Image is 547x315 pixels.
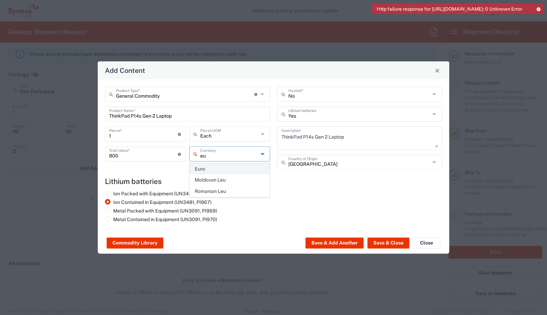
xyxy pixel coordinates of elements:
[305,238,364,249] button: Save & Add Another
[413,238,440,249] button: Close
[190,186,269,197] span: Romanian Leu
[105,177,442,186] h4: Lithium batteries
[105,199,212,205] label: Ion Contained in Equipment (UN3481, PI967)
[107,238,163,249] button: Commodity Library
[190,175,269,185] span: Moldovan Leu
[190,164,269,174] span: Euro
[432,66,442,75] button: Close
[367,238,409,249] button: Save & Close
[105,191,211,197] label: Ion Packed with Equipment (UN3481, PI966)
[105,65,145,75] h4: Add Content
[105,208,217,214] label: Metal Packed with Equipment (UN3091, PI969)
[105,216,217,222] label: Metal Contained in Equipment (UN3091, PI970)
[377,6,522,12] span: Http failure response for [URL][DOMAIN_NAME]: 0 Unknown Error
